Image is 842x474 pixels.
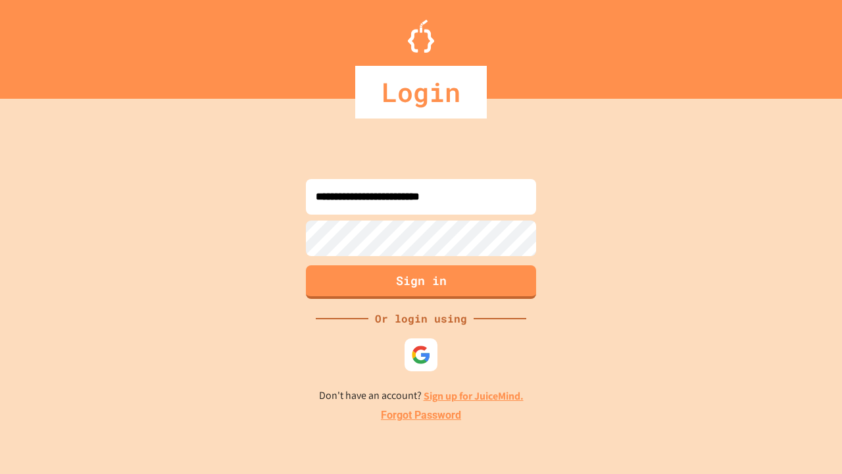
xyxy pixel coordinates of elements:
p: Don't have an account? [319,388,524,404]
a: Sign up for JuiceMind. [424,389,524,403]
div: Or login using [368,311,474,327]
button: Sign in [306,265,536,299]
img: Logo.svg [408,20,434,53]
a: Forgot Password [381,408,461,423]
img: google-icon.svg [411,345,431,365]
div: Login [355,66,487,118]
